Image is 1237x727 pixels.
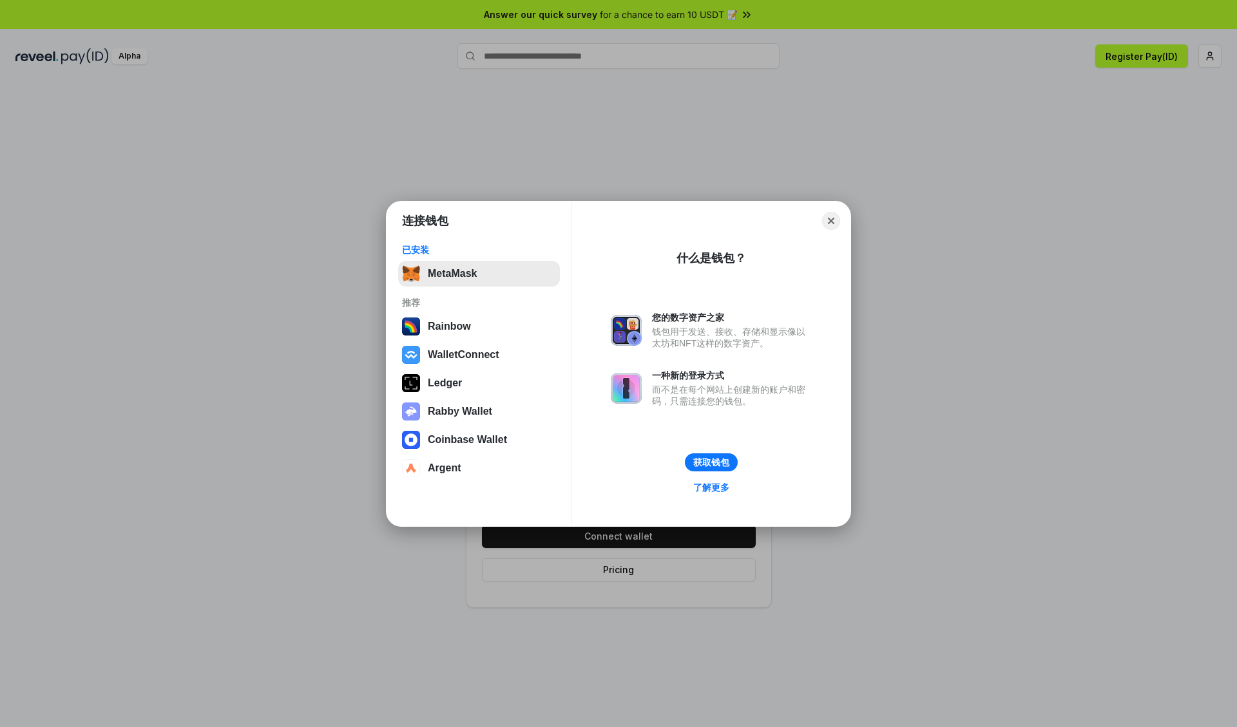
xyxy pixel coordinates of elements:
[402,402,420,420] img: svg+xml,%3Csvg%20xmlns%3D%22http%3A%2F%2Fwww.w3.org%2F2000%2Fsvg%22%20fill%3D%22none%22%20viewBox...
[652,326,812,349] div: 钱包用于发送、接收、存储和显示像以太坊和NFT这样的数字资产。
[402,317,420,335] img: svg+xml,%3Csvg%20width%3D%22120%22%20height%3D%22120%22%20viewBox%3D%220%200%20120%20120%22%20fil...
[428,321,471,332] div: Rainbow
[398,314,560,339] button: Rainbow
[652,370,812,381] div: 一种新的登录方式
[398,399,560,424] button: Rabby Wallet
[402,431,420,449] img: svg+xml,%3Csvg%20width%3D%2228%22%20height%3D%2228%22%20viewBox%3D%220%200%2028%2028%22%20fill%3D...
[398,342,560,368] button: WalletConnect
[428,377,462,389] div: Ledger
[402,244,556,256] div: 已安装
[428,462,461,474] div: Argent
[402,459,420,477] img: svg+xml,%3Csvg%20width%3D%2228%22%20height%3D%2228%22%20viewBox%3D%220%200%2028%2028%22%20fill%3D...
[402,346,420,364] img: svg+xml,%3Csvg%20width%3D%2228%22%20height%3D%2228%22%20viewBox%3D%220%200%2028%2028%22%20fill%3D...
[611,373,642,404] img: svg+xml,%3Csvg%20xmlns%3D%22http%3A%2F%2Fwww.w3.org%2F2000%2Fsvg%22%20fill%3D%22none%22%20viewBox...
[693,457,729,468] div: 获取钱包
[686,479,737,496] a: 了解更多
[676,250,746,266] div: 什么是钱包？
[402,265,420,283] img: svg+xml,%3Csvg%20fill%3D%22none%22%20height%3D%2233%22%20viewBox%3D%220%200%2035%2033%22%20width%...
[398,427,560,453] button: Coinbase Wallet
[693,482,729,493] div: 了解更多
[398,455,560,481] button: Argent
[822,212,840,230] button: Close
[398,370,560,396] button: Ledger
[428,434,507,446] div: Coinbase Wallet
[652,312,812,323] div: 您的数字资产之家
[428,406,492,417] div: Rabby Wallet
[428,349,499,361] div: WalletConnect
[402,374,420,392] img: svg+xml,%3Csvg%20xmlns%3D%22http%3A%2F%2Fwww.w3.org%2F2000%2Fsvg%22%20width%3D%2228%22%20height%3...
[398,261,560,287] button: MetaMask
[685,453,738,471] button: 获取钱包
[652,384,812,407] div: 而不是在每个网站上创建新的账户和密码，只需连接您的钱包。
[402,297,556,308] div: 推荐
[402,213,448,229] h1: 连接钱包
[428,268,477,279] div: MetaMask
[611,315,642,346] img: svg+xml,%3Csvg%20xmlns%3D%22http%3A%2F%2Fwww.w3.org%2F2000%2Fsvg%22%20fill%3D%22none%22%20viewBox...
